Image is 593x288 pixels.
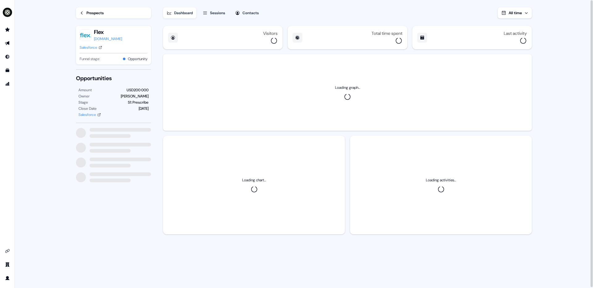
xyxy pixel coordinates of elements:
div: Close Date [78,105,97,112]
a: Go to Inbound [2,52,12,62]
a: Go to templates [2,65,12,75]
div: Visitors [263,31,278,36]
div: Last activity [504,31,527,36]
a: Go to outbound experience [2,38,12,48]
a: Prospects [76,7,151,19]
a: Go to attribution [2,79,12,89]
div: Dashboard [174,10,193,16]
div: Owner [78,93,90,99]
button: Dashboard [163,7,196,19]
div: Stage [78,99,88,105]
div: [DATE] [139,105,149,112]
div: USD200 000 [127,87,149,93]
div: Salesforce [78,112,96,118]
span: Funnel stage: [80,56,100,62]
a: Salesforce [78,112,101,118]
button: Opportunity [128,56,147,62]
a: [DOMAIN_NAME] [94,36,122,42]
div: Prospects [86,10,104,16]
div: [PERSON_NAME] [121,93,149,99]
div: Opportunities [76,75,151,82]
a: Go to profile [2,273,12,283]
div: S1: Prescribe [128,99,149,105]
a: Salesforce [80,44,102,51]
button: Contacts [231,7,263,19]
div: Amount [78,87,92,93]
div: Contacts [242,10,259,16]
div: Total time spent [372,31,402,36]
span: All time [509,10,522,15]
button: Sessions [199,7,229,19]
div: Salesforce [80,44,97,51]
button: Flex [94,28,122,36]
div: Loading activities... [426,177,456,183]
a: Go to team [2,260,12,269]
div: Sessions [210,10,225,16]
div: Loading chart... [242,177,266,183]
button: All time [498,7,532,19]
div: Loading graph... [335,84,360,91]
a: Go to integrations [2,246,12,256]
a: Go to prospects [2,25,12,35]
